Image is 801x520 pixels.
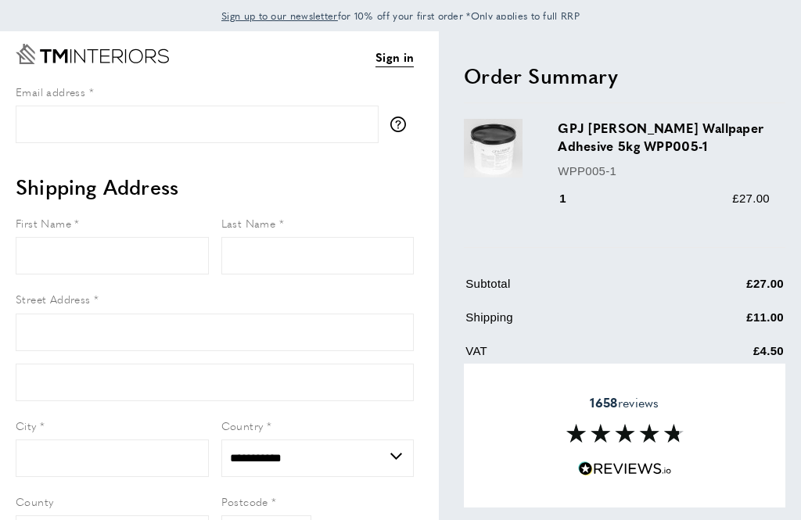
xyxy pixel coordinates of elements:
[16,173,414,201] h2: Shipping Address
[590,395,659,411] span: reviews
[558,119,770,155] h3: GPJ [PERSON_NAME] Wallpaper Adhesive 5kg WPP005-1
[221,493,268,509] span: Postcode
[590,393,617,411] strong: 1658
[390,117,414,132] button: More information
[16,84,85,99] span: Email address
[558,189,588,208] div: 1
[558,162,770,181] p: WPP005-1
[16,215,71,231] span: First Name
[375,48,414,67] a: Sign in
[221,9,580,23] span: for 10% off your first order *Only applies to full RRP
[16,44,169,64] a: Go to Home page
[465,342,670,372] td: VAT
[578,461,672,476] img: Reviews.io 5 stars
[671,342,784,372] td: £4.50
[16,291,91,307] span: Street Address
[566,424,684,443] img: Reviews section
[671,274,784,305] td: £27.00
[464,119,523,178] img: GPJ Baker Wallpaper Adhesive 5kg WPP005-1
[16,493,53,509] span: County
[221,8,338,23] a: Sign up to our newsletter
[221,215,276,231] span: Last Name
[671,308,784,339] td: £11.00
[465,308,670,339] td: Shipping
[732,192,770,205] span: £27.00
[464,62,785,90] h2: Order Summary
[16,418,37,433] span: City
[465,274,670,305] td: Subtotal
[221,9,338,23] span: Sign up to our newsletter
[221,418,264,433] span: Country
